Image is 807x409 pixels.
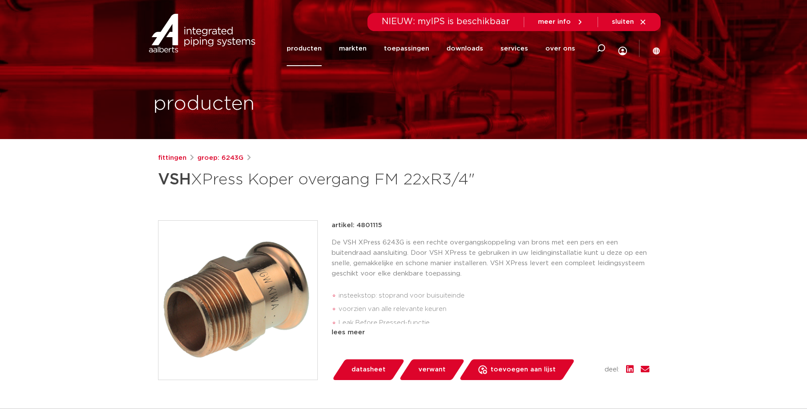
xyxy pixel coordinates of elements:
span: meer info [538,19,571,25]
li: voorzien van alle relevante keuren [339,302,649,316]
img: Product Image for VSH XPress Koper overgang FM 22xR3/4" [158,221,317,380]
nav: Menu [287,31,575,66]
strong: VSH [158,172,191,187]
span: toevoegen aan lijst [491,363,556,377]
p: artikel: 4801115 [332,220,382,231]
h1: XPress Koper overgang FM 22xR3/4" [158,167,482,193]
span: sluiten [612,19,634,25]
span: verwant [418,363,446,377]
li: Leak Before Pressed-functie [339,316,649,330]
a: markten [339,31,367,66]
li: insteekstop: stoprand voor buisuiteinde [339,289,649,303]
span: deel: [604,365,619,375]
a: groep: 6243G [197,153,244,163]
a: fittingen [158,153,187,163]
a: sluiten [612,18,647,26]
a: services [500,31,528,66]
a: producten [287,31,322,66]
p: De VSH XPress 6243G is een rechte overgangskoppeling van brons met een pers en een buitendraad aa... [332,238,649,279]
a: verwant [399,359,465,380]
div: lees meer [332,327,649,338]
a: meer info [538,18,584,26]
div: my IPS [618,29,627,69]
h1: producten [153,90,255,118]
a: downloads [446,31,483,66]
span: datasheet [351,363,386,377]
a: over ons [545,31,575,66]
a: toepassingen [384,31,429,66]
a: datasheet [332,359,405,380]
span: NIEUW: myIPS is beschikbaar [382,17,510,26]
